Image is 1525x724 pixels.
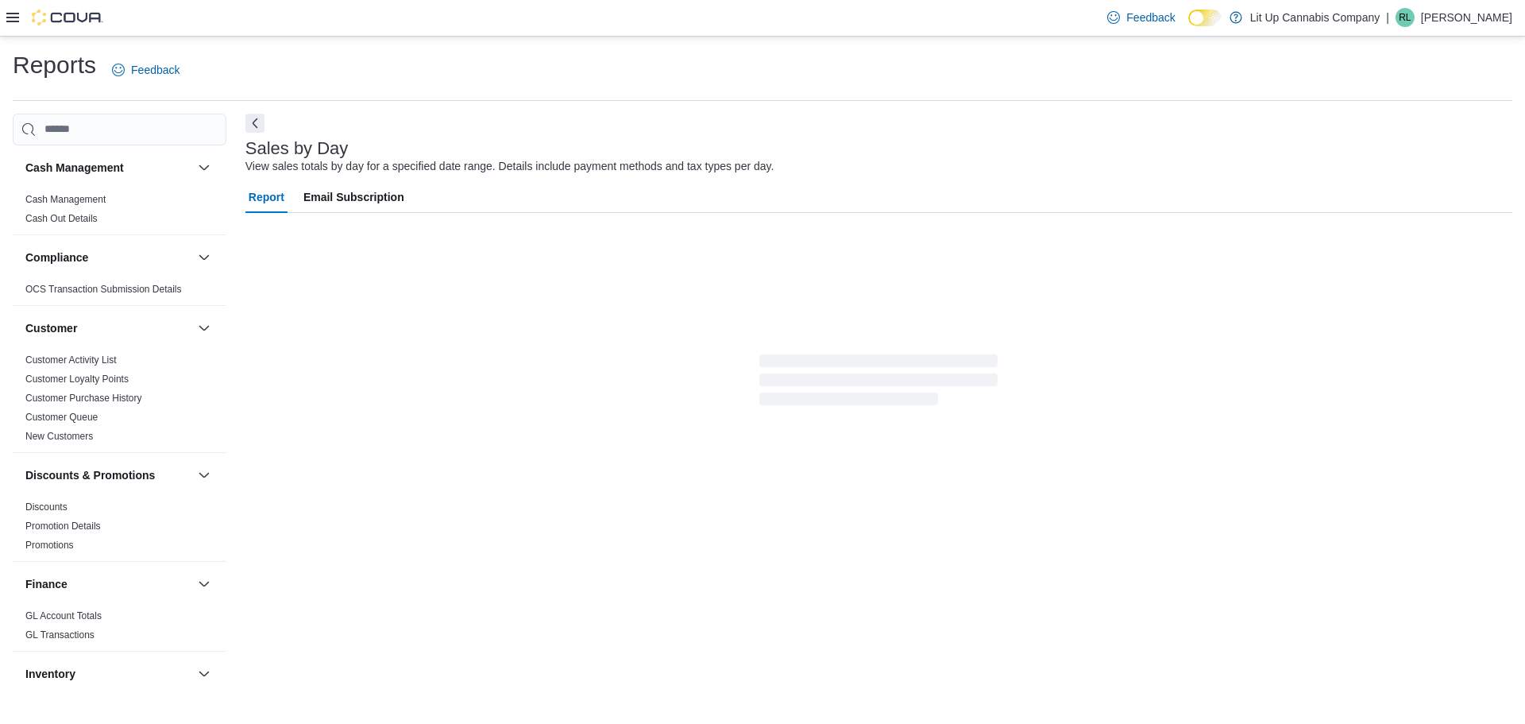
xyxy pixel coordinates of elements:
[1421,8,1512,27] p: [PERSON_NAME]
[249,181,284,213] span: Report
[25,629,95,641] a: GL Transactions
[25,540,74,551] a: Promotions
[1101,2,1181,33] a: Feedback
[25,666,191,682] button: Inventory
[25,213,98,224] a: Cash Out Details
[25,431,93,442] a: New Customers
[1399,8,1411,27] span: RL
[25,283,182,296] span: OCS Transaction Submission Details
[1386,8,1389,27] p: |
[25,160,191,176] button: Cash Management
[245,139,349,158] h3: Sales by Day
[25,320,77,336] h3: Customer
[32,10,103,25] img: Cova
[25,393,142,404] a: Customer Purchase History
[131,62,180,78] span: Feedback
[25,501,68,513] span: Discounts
[25,250,191,265] button: Compliance
[1396,8,1415,27] div: Roy Lackey
[25,354,117,366] a: Customer Activity List
[25,374,129,385] a: Customer Loyalty Points
[25,501,68,513] a: Discounts
[25,610,102,622] span: GL Account Totals
[13,606,226,651] div: Finance
[25,576,191,592] button: Finance
[1126,10,1175,25] span: Feedback
[25,521,101,532] a: Promotion Details
[245,114,264,133] button: Next
[25,467,155,483] h3: Discounts & Promotions
[25,194,106,205] a: Cash Management
[25,160,124,176] h3: Cash Management
[195,575,214,594] button: Finance
[25,430,93,443] span: New Customers
[25,212,98,225] span: Cash Out Details
[106,54,186,86] a: Feedback
[1188,10,1222,26] input: Dark Mode
[25,467,191,483] button: Discounts & Promotions
[195,158,214,177] button: Cash Management
[1250,8,1380,27] p: Lit Up Cannabis Company
[25,610,102,621] a: GL Account Totals
[13,350,226,452] div: Customer
[303,181,404,213] span: Email Subscription
[25,629,95,641] span: GL Transactions
[195,664,214,683] button: Inventory
[25,666,75,682] h3: Inventory
[13,498,226,561] div: Discounts & Promotions
[25,354,117,366] span: Customer Activity List
[245,158,774,175] div: View sales totals by day for a specified date range. Details include payment methods and tax type...
[25,412,98,423] a: Customer Queue
[25,320,191,336] button: Customer
[195,319,214,338] button: Customer
[13,49,96,81] h1: Reports
[25,520,101,532] span: Promotion Details
[25,284,182,295] a: OCS Transaction Submission Details
[195,466,214,485] button: Discounts & Promotions
[25,576,68,592] h3: Finance
[25,193,106,206] span: Cash Management
[25,411,98,424] span: Customer Queue
[25,250,88,265] h3: Compliance
[13,190,226,234] div: Cash Management
[759,358,998,408] span: Loading
[13,280,226,305] div: Compliance
[195,248,214,267] button: Compliance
